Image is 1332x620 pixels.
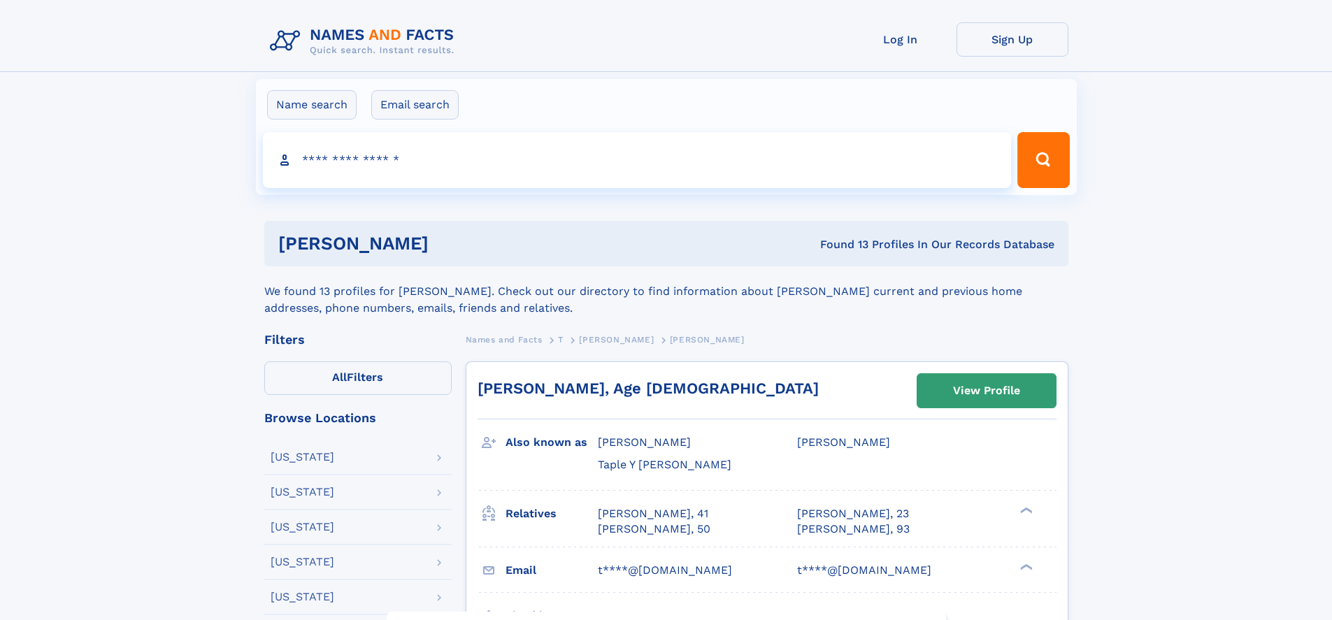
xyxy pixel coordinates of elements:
[271,452,334,463] div: [US_STATE]
[797,521,910,537] a: [PERSON_NAME], 93
[506,431,598,454] h3: Also known as
[264,333,452,346] div: Filters
[797,506,909,521] a: [PERSON_NAME], 23
[332,370,347,384] span: All
[845,22,957,57] a: Log In
[917,374,1056,408] a: View Profile
[558,331,564,348] a: T
[264,22,466,60] img: Logo Names and Facts
[598,435,691,449] span: [PERSON_NAME]
[506,502,598,526] h3: Relatives
[598,458,731,471] span: Taple Y [PERSON_NAME]
[271,591,334,603] div: [US_STATE]
[1017,562,1033,571] div: ❯
[263,132,1012,188] input: search input
[598,506,708,521] a: [PERSON_NAME], 41
[624,237,1054,252] div: Found 13 Profiles In Our Records Database
[670,335,745,345] span: [PERSON_NAME]
[1017,132,1069,188] button: Search Button
[371,90,459,120] label: Email search
[267,90,357,120] label: Name search
[598,521,710,537] a: [PERSON_NAME], 50
[953,375,1020,407] div: View Profile
[271,486,334,498] div: [US_STATE]
[558,335,564,345] span: T
[1017,505,1033,514] div: ❯
[264,266,1068,317] div: We found 13 profiles for [PERSON_NAME]. Check out our directory to find information about [PERSON...
[579,331,654,348] a: [PERSON_NAME]
[264,361,452,395] label: Filters
[271,521,334,533] div: [US_STATE]
[278,235,624,252] h1: [PERSON_NAME]
[478,380,819,397] a: [PERSON_NAME], Age [DEMOGRAPHIC_DATA]
[466,331,543,348] a: Names and Facts
[506,558,598,582] h3: Email
[797,435,890,449] span: [PERSON_NAME]
[579,335,654,345] span: [PERSON_NAME]
[264,412,452,424] div: Browse Locations
[957,22,1068,57] a: Sign Up
[271,556,334,568] div: [US_STATE]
